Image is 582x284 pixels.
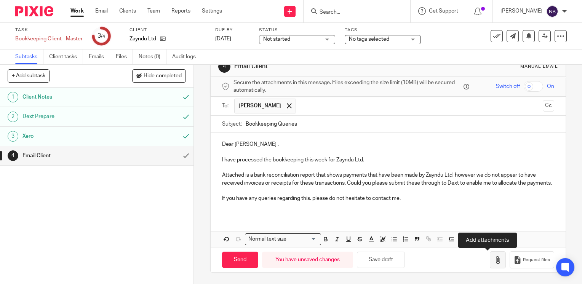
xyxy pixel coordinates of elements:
[15,27,83,33] label: Task
[89,49,110,64] a: Emails
[132,69,186,82] button: Hide completed
[222,156,554,164] p: I have processed the bookkeeping this week for Zayndu Ltd.
[429,8,458,14] span: Get Support
[222,102,230,110] label: To:
[49,49,83,64] a: Client tasks
[547,83,554,90] span: On
[22,150,121,161] h1: Email Client
[130,27,206,33] label: Client
[215,27,249,33] label: Due by
[238,102,281,110] span: [PERSON_NAME]
[496,83,520,90] span: Switch off
[172,49,201,64] a: Audit logs
[215,36,231,41] span: [DATE]
[116,49,133,64] a: Files
[171,7,190,15] a: Reports
[130,35,156,43] p: Zayndu Ltd
[139,49,166,64] a: Notes (0)
[22,131,121,142] h1: Xero
[98,32,105,40] div: 3
[510,251,554,268] button: Request files
[245,233,321,245] div: Search for option
[233,79,462,94] span: Secure the attachments in this message. Files exceeding the size limit (10MB) will be secured aut...
[70,7,84,15] a: Work
[262,252,353,268] div: You have unsaved changes
[8,150,18,161] div: 4
[259,27,335,33] label: Status
[222,195,554,202] p: If you have any queries regarding this, please do not hesitate to contact me.
[546,5,558,18] img: svg%3E
[95,7,108,15] a: Email
[202,7,222,15] a: Settings
[289,235,317,243] input: Search for option
[22,91,121,103] h1: Client Notes
[15,6,53,16] img: Pixie
[520,64,558,70] div: Manual email
[349,37,389,42] span: No tags selected
[543,100,554,112] button: Cc
[8,69,50,82] button: + Add subtask
[500,7,542,15] p: [PERSON_NAME]
[222,120,242,128] label: Subject:
[147,7,160,15] a: Team
[15,49,43,64] a: Subtasks
[345,27,421,33] label: Tags
[247,235,288,243] span: Normal text size
[263,37,290,42] span: Not started
[218,61,230,73] div: 4
[22,111,121,122] h1: Dext Prepare
[222,140,554,148] p: Dear [PERSON_NAME] ,
[357,252,405,268] button: Save draft
[319,9,387,16] input: Search
[101,34,105,38] small: /4
[523,257,550,263] span: Request files
[144,73,182,79] span: Hide completed
[222,252,258,268] input: Send
[234,62,404,70] h1: Email Client
[8,112,18,122] div: 2
[119,7,136,15] a: Clients
[222,171,554,187] p: Attached is a bank reconciliation report that shows payments that have been made by Zayndu Ltd, h...
[8,92,18,102] div: 1
[8,131,18,142] div: 3
[15,35,83,43] div: Bookkeeping Client - Master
